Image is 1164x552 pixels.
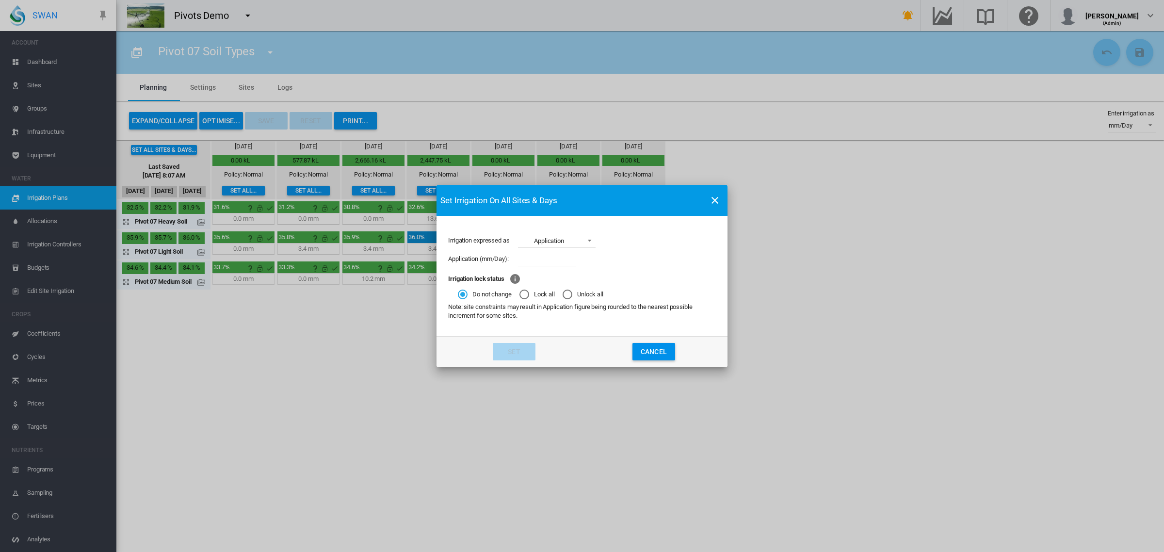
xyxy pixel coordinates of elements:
[563,290,603,299] md-radio-button: Unlock all
[509,273,521,285] md-icon: Lock irrigation to prevent existing or newly entered application from being changed by the optimiser
[448,236,516,245] md-label: Irrigation expressed as
[448,303,716,320] div: Note: site constraints may result in Application figure being rounded to the nearest possible inc...
[519,290,555,299] md-radio-button: Lock all
[448,275,504,283] div: Irrigation lock status
[436,185,727,367] md-dialog: Irrigation expressed ...
[709,195,721,206] md-icon: icon-close
[458,290,512,299] md-radio-button: Do not change
[448,255,516,263] md-label: Application (mm/Day):
[493,343,535,360] button: Set
[534,237,564,244] div: Application
[440,195,557,207] span: Set Irrigation On All Sites & Days
[705,191,725,210] button: icon-close
[632,343,675,360] button: Cancel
